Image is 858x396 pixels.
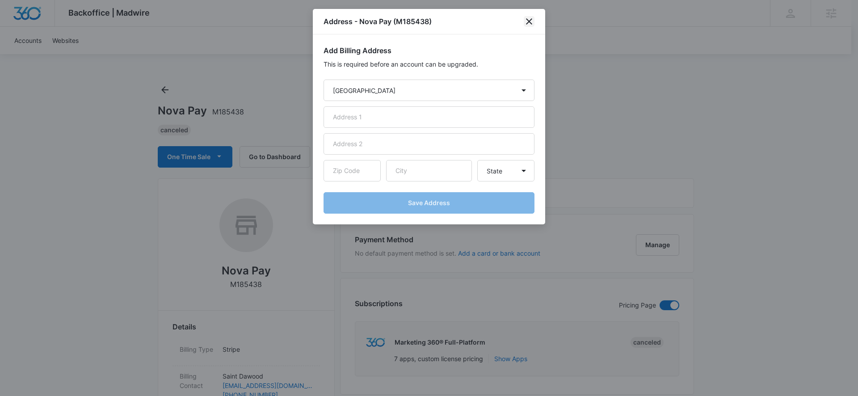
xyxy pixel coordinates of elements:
input: Address 1 [324,106,534,128]
h2: Add Billing Address [324,45,534,56]
h1: Address - Nova Pay (M185438) [324,16,432,27]
input: Zip Code [324,160,381,181]
p: This is required before an account can be upgraded. [324,59,534,69]
button: close [524,16,534,27]
input: Address 2 [324,133,534,155]
input: City [386,160,472,181]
